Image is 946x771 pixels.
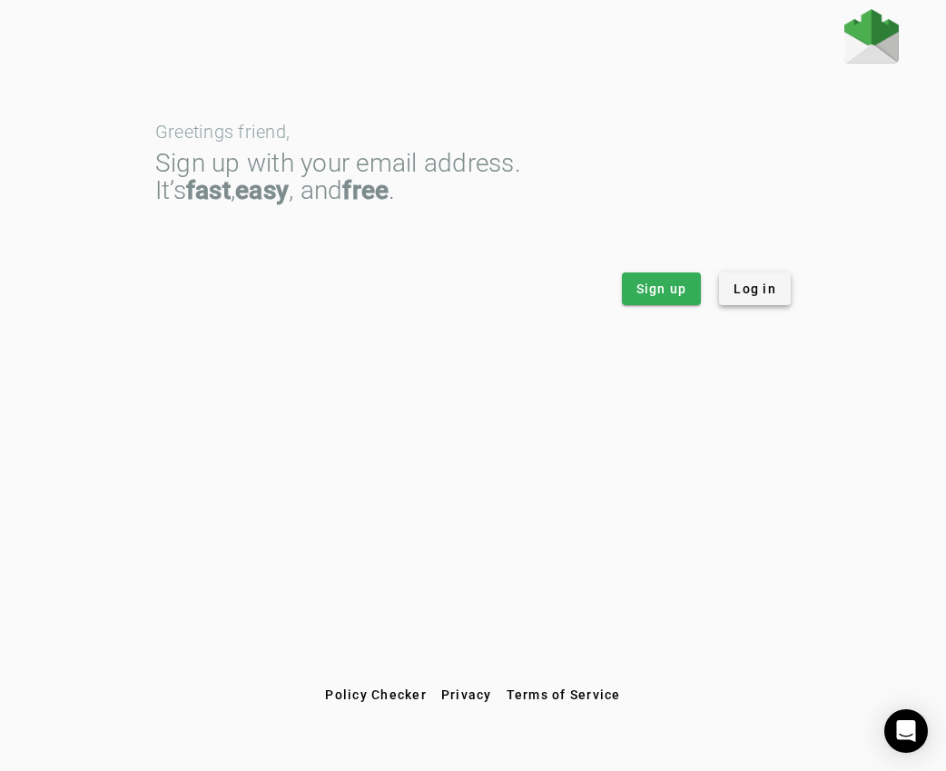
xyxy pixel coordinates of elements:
span: Sign up [636,280,687,298]
button: Terms of Service [499,678,628,711]
img: Fraudmarc Logo [844,9,899,64]
div: Greetings friend, [155,123,791,141]
span: Log in [734,280,776,298]
div: Sign up with your email address. It’s , , and . [155,150,791,204]
button: Log in [719,272,791,305]
strong: fast [186,175,231,205]
span: Terms of Service [507,687,621,702]
button: Policy Checker [318,678,434,711]
span: Policy Checker [325,687,427,702]
div: Open Intercom Messenger [884,709,928,753]
strong: easy [235,175,289,205]
button: Privacy [434,678,499,711]
strong: free [342,175,389,205]
button: Sign up [622,272,702,305]
span: Privacy [441,687,492,702]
